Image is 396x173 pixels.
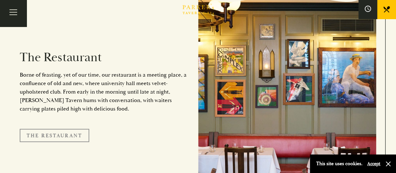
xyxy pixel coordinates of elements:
[367,161,380,167] button: Accept
[20,50,189,65] h2: The Restaurant
[20,71,189,113] p: Borne of feasting, yet of our time, our restaurant is a meeting place, a confluence of old and ne...
[316,159,363,168] p: This site uses cookies.
[385,161,391,167] button: Close and accept
[20,129,89,142] a: The Restaurant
